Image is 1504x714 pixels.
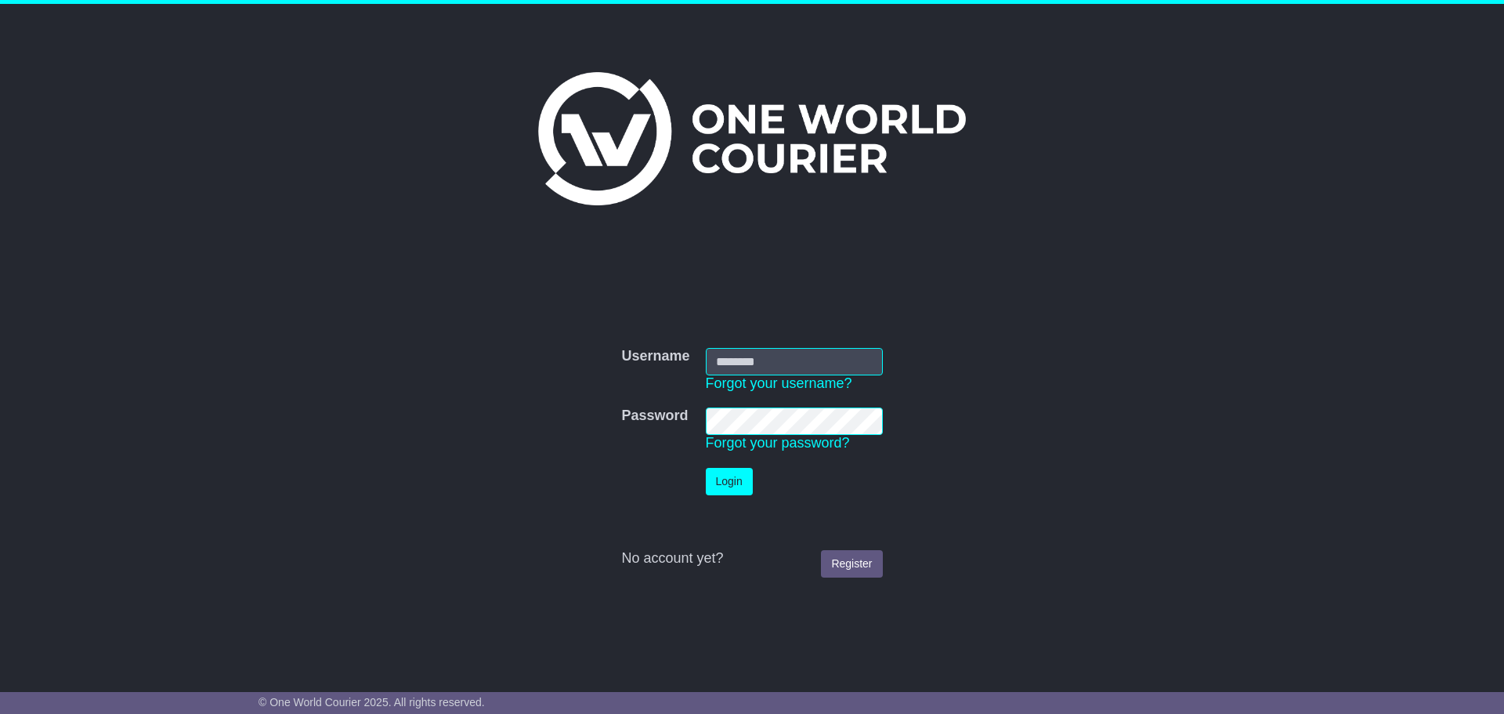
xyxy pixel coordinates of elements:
a: Forgot your password? [706,435,850,451]
span: © One World Courier 2025. All rights reserved. [258,696,485,709]
a: Register [821,550,882,578]
button: Login [706,468,753,495]
label: Username [621,348,689,365]
a: Forgot your username? [706,375,852,391]
label: Password [621,408,688,425]
div: No account yet? [621,550,882,567]
img: One World [538,72,966,205]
